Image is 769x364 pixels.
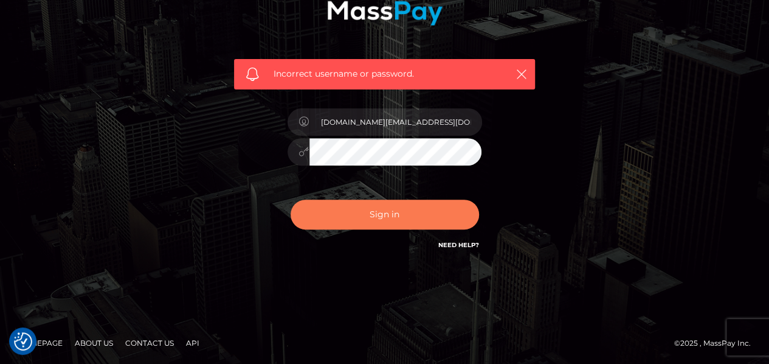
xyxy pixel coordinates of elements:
img: Revisit consent button [14,332,32,351]
a: Homepage [13,334,67,352]
a: About Us [70,334,118,352]
a: Need Help? [438,241,479,249]
input: Username... [309,108,482,136]
a: Contact Us [120,334,179,352]
a: API [181,334,204,352]
div: © 2025 , MassPay Inc. [674,337,760,350]
button: Consent Preferences [14,332,32,351]
span: Incorrect username or password. [274,68,495,80]
button: Sign in [291,200,479,229]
